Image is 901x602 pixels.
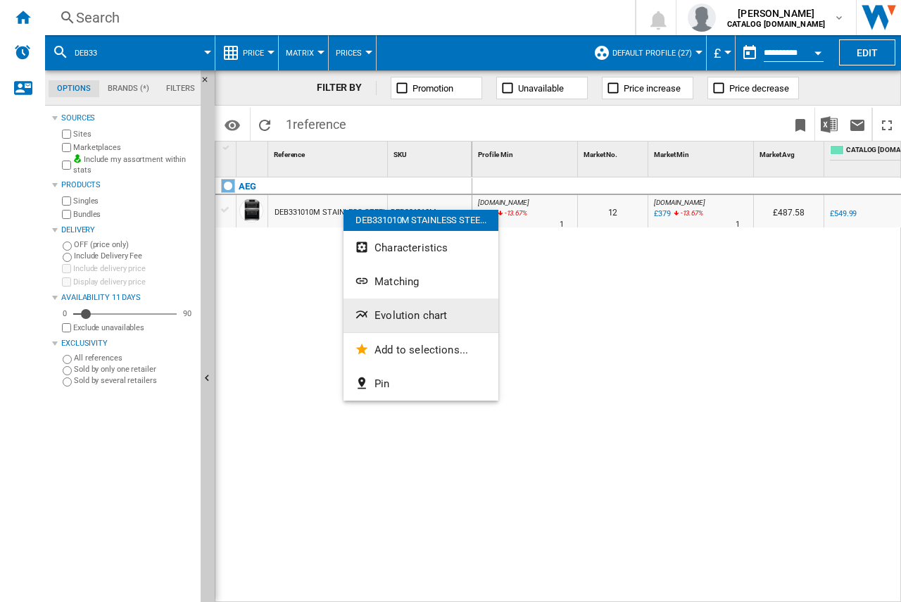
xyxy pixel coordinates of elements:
span: Evolution chart [374,309,447,322]
button: Add to selections... [344,333,498,367]
button: Matching [344,265,498,299]
button: Characteristics [344,231,498,265]
button: Pin... [344,367,498,401]
span: Add to selections... [374,344,468,356]
span: Pin [374,377,389,390]
span: Characteristics [374,242,448,254]
button: Evolution chart [344,299,498,332]
div: DEB331010M STAINLESS STEE... [344,210,498,231]
span: Matching [374,275,419,288]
